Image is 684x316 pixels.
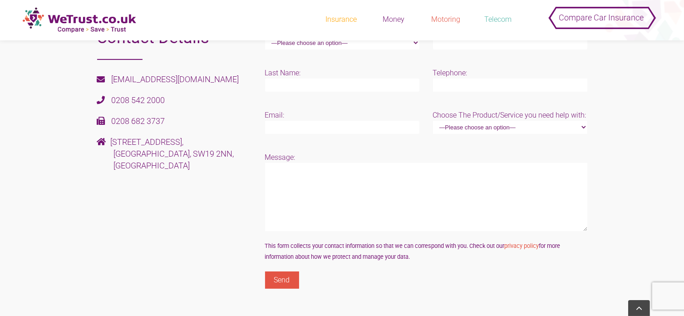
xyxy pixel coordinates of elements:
[112,116,165,126] a: 0208 682 3737
[114,160,251,172] div: [GEOGRAPHIC_DATA]
[433,110,587,134] p: Choose The Product/Service you need help with:
[423,15,468,25] div: Motoring
[114,148,251,160] div: [GEOGRAPHIC_DATA], SW19 2NN,
[265,152,587,231] p: Message:
[371,15,416,25] div: Money
[112,95,165,105] a: 0208 542 2000
[559,6,644,29] span: Compare Car Insurance
[475,15,521,25] div: Telecom
[265,242,561,260] small: This form collects your contact information so that we can correspond with you. Check out our for...
[505,242,539,249] a: privacy policy
[265,68,419,92] p: Last Name:
[265,25,587,289] form: Contact form
[433,68,587,92] p: Telephone:
[112,74,239,84] a: [EMAIL_ADDRESS][DOMAIN_NAME]
[265,110,419,134] p: Email:
[319,15,364,25] div: Insurance
[23,7,136,33] img: new-logo.png
[552,5,650,23] button: Compare Car Insurance
[97,136,251,148] div: [STREET_ADDRESS],
[97,25,251,60] h2: Contact Details
[265,272,299,289] input: Send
